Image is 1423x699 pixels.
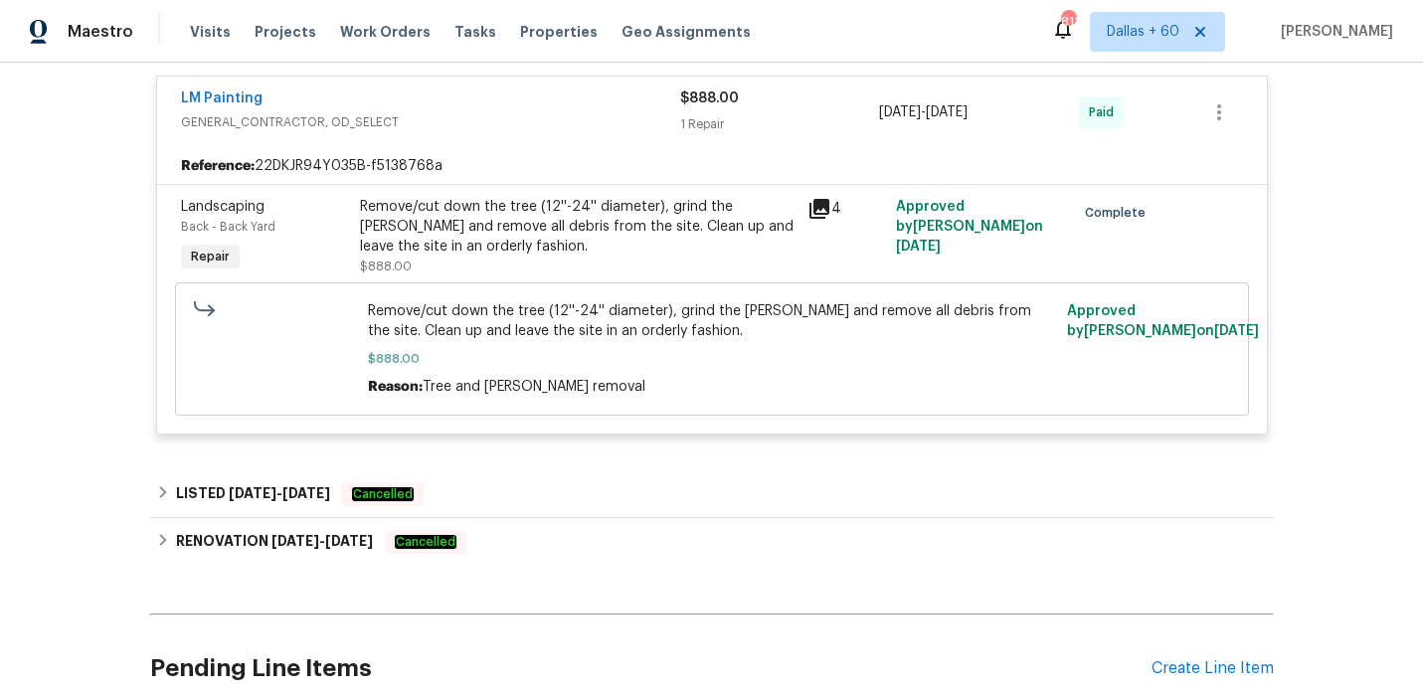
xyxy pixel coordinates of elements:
[520,22,598,42] span: Properties
[368,349,1055,369] span: $888.00
[368,301,1055,341] span: Remove/cut down the tree (12''-24'' diameter), grind the [PERSON_NAME] and remove all debris from...
[926,105,968,119] span: [DATE]
[1152,659,1274,678] div: Create Line Item
[680,114,880,134] div: 1 Repair
[150,470,1274,518] div: LISTED [DATE]-[DATE]Cancelled
[340,22,431,42] span: Work Orders
[368,380,423,394] span: Reason:
[1273,22,1393,42] span: [PERSON_NAME]
[181,221,275,233] span: Back - Back Yard
[1067,304,1259,338] span: Approved by [PERSON_NAME] on
[271,534,319,548] span: [DATE]
[229,486,330,500] span: -
[181,200,265,214] span: Landscaping
[1214,324,1259,338] span: [DATE]
[879,105,921,119] span: [DATE]
[181,156,255,176] b: Reference:
[183,247,238,266] span: Repair
[282,486,330,500] span: [DATE]
[157,148,1267,184] div: 22DKJR94Y035B-f5138768a
[68,22,133,42] span: Maestro
[1085,203,1154,223] span: Complete
[395,535,456,549] em: Cancelled
[423,380,645,394] span: Tree and [PERSON_NAME] removal
[680,91,739,105] span: $888.00
[229,486,276,500] span: [DATE]
[325,534,373,548] span: [DATE]
[1089,102,1122,122] span: Paid
[896,240,941,254] span: [DATE]
[181,91,263,105] a: LM Painting
[176,530,373,554] h6: RENOVATION
[150,518,1274,566] div: RENOVATION [DATE]-[DATE]Cancelled
[622,22,751,42] span: Geo Assignments
[807,197,885,221] div: 4
[879,102,968,122] span: -
[176,482,330,506] h6: LISTED
[1107,22,1179,42] span: Dallas + 60
[352,487,414,501] em: Cancelled
[896,200,1043,254] span: Approved by [PERSON_NAME] on
[190,22,231,42] span: Visits
[360,197,796,257] div: Remove/cut down the tree (12''-24'' diameter), grind the [PERSON_NAME] and remove all debris from...
[181,112,680,132] span: GENERAL_CONTRACTOR, OD_SELECT
[271,534,373,548] span: -
[255,22,316,42] span: Projects
[1061,12,1075,32] div: 811
[360,261,412,272] span: $888.00
[454,25,496,39] span: Tasks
